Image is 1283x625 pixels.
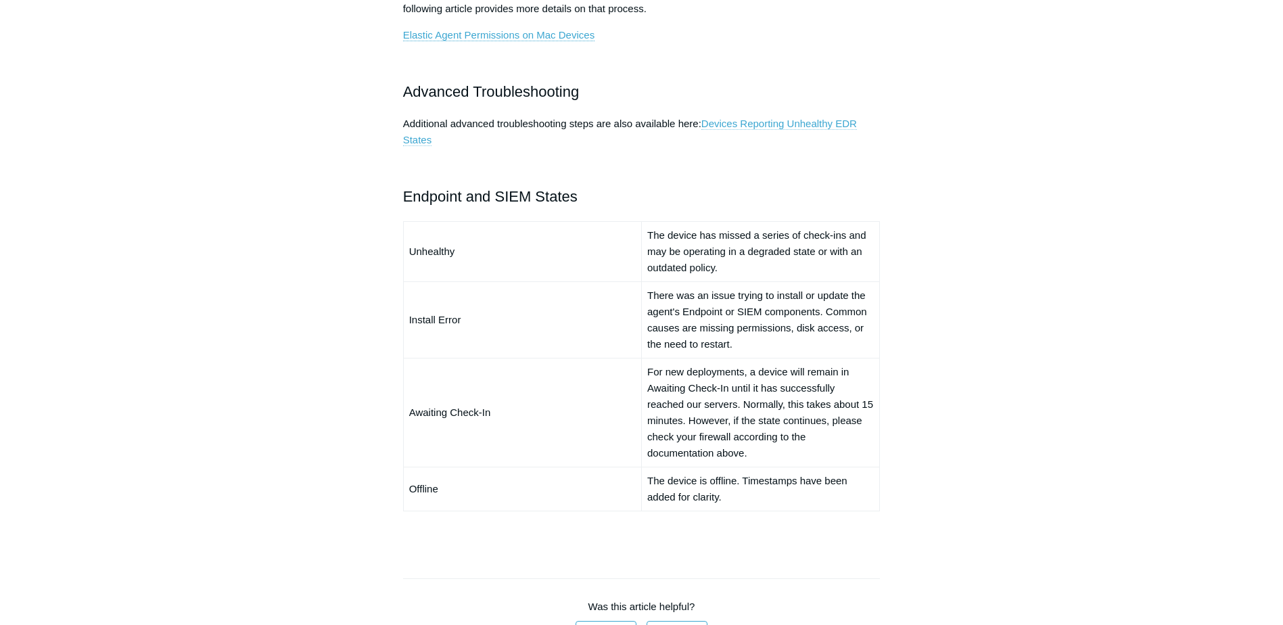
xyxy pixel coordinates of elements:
[403,185,881,208] h2: Endpoint and SIEM States
[403,281,641,358] td: Install Error
[403,118,857,146] a: Devices Reporting Unhealthy EDR States
[641,221,879,281] td: The device has missed a series of check-ins and may be operating in a degraded state or with an o...
[403,29,594,41] a: Elastic Agent Permissions on Mac Devices
[403,116,881,148] p: Additional advanced troubleshooting steps are also available here:
[403,358,641,467] td: Awaiting Check-In
[641,358,879,467] td: For new deployments, a device will remain in Awaiting Check-In until it has successfully reached ...
[403,221,641,281] td: Unhealthy
[641,281,879,358] td: There was an issue trying to install or update the agent's Endpoint or SIEM components. Common ca...
[403,467,641,511] td: Offline
[641,467,879,511] td: The device is offline. Timestamps have been added for clarity.
[403,80,881,103] h2: Advanced Troubleshooting
[588,601,695,612] span: Was this article helpful?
